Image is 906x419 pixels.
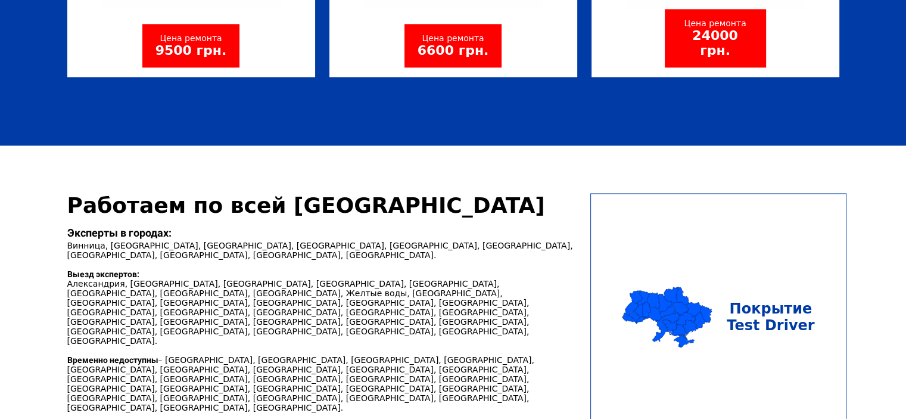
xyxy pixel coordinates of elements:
p: Александрия, [GEOGRAPHIC_DATA], [GEOGRAPHIC_DATA], [GEOGRAPHIC_DATA], [GEOGRAPHIC_DATA], [GEOGRAP... [67,269,583,346]
div: 24000 грн. [678,28,753,58]
div: 6600 грн. [418,43,489,58]
div: Цена ремонта [418,33,489,43]
p: Винница, [GEOGRAPHIC_DATA], [GEOGRAPHIC_DATA], [GEOGRAPHIC_DATA], [GEOGRAPHIC_DATA], [GEOGRAPHIC_... [67,225,583,260]
div: Цена ремонта [155,33,227,43]
div: 9500 грн. [155,43,227,58]
div: Цена ремонта [678,18,753,28]
div: Покрытие Test Driver [720,300,821,334]
div: Работаем по всей [GEOGRAPHIC_DATA] [67,193,583,218]
img: ukraine [622,286,713,347]
strong: Эксперты в городах: [67,226,172,239]
p: – [GEOGRAPHIC_DATA], [GEOGRAPHIC_DATA], [GEOGRAPHIC_DATA], [GEOGRAPHIC_DATA], [GEOGRAPHIC_DATA], ... [67,355,583,412]
strong: Выезд экспертов: [67,269,139,279]
strong: Временно недоступны [67,355,158,365]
